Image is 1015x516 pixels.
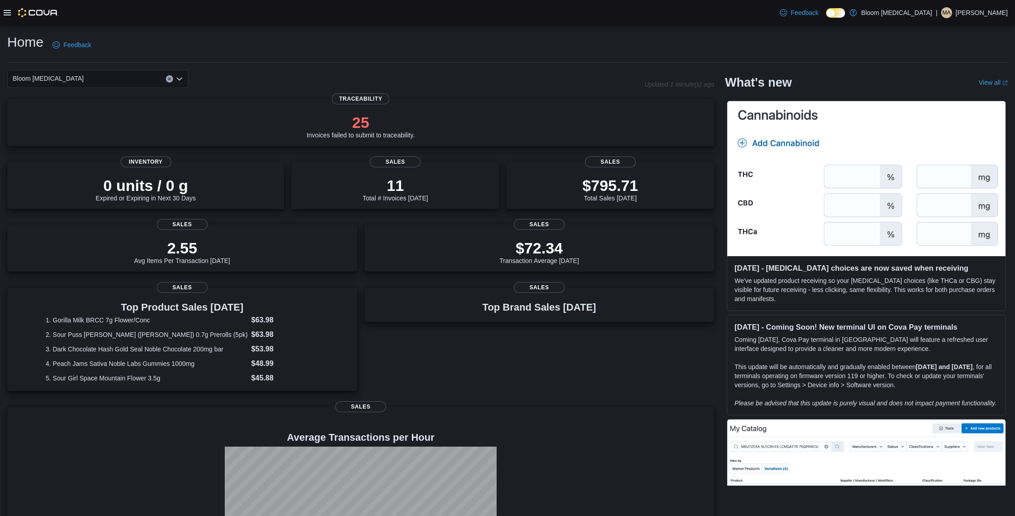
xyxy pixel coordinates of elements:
strong: [DATE] and [DATE] [916,363,972,370]
a: View allExternal link [979,79,1008,86]
svg: External link [1002,80,1008,86]
dt: 1. Gorilla Milk BRCC 7g Flower/Conc [46,316,248,325]
p: 0 units / 0 g [96,176,196,195]
button: Open list of options [176,75,183,83]
a: Feedback [776,4,822,22]
span: Sales [514,282,565,293]
dt: 2. Sour Puss [PERSON_NAME] ([PERSON_NAME]) 0.7g Prerolls (5pk) [46,330,248,339]
dd: $53.98 [251,344,319,355]
p: 2.55 [134,239,230,257]
input: Dark Mode [826,8,845,18]
p: This update will be automatically and gradually enabled between , for all terminals operating on ... [735,362,998,389]
div: Invoices failed to submit to traceability. [307,113,415,139]
dd: $63.98 [251,329,319,340]
div: Total # Invoices [DATE] [362,176,428,202]
p: [PERSON_NAME] [956,7,1008,18]
a: Feedback [49,36,95,54]
dd: $48.99 [251,358,319,369]
span: Sales [514,219,565,230]
dt: 5. Sour Girl Space Mountain Flower 3.5g [46,374,248,383]
p: We've updated product receiving so your [MEDICAL_DATA] choices (like THCa or CBG) stay visible fo... [735,276,998,303]
h4: Average Transactions per Hour [14,432,707,443]
span: Inventory [121,156,171,167]
p: 11 [362,176,428,195]
span: Sales [157,282,208,293]
h3: Top Product Sales [DATE] [46,302,319,313]
h2: What's new [725,75,792,90]
p: $72.34 [499,239,579,257]
dd: $63.98 [251,315,319,326]
div: Mohammed Alqadhi [941,7,952,18]
dt: 4. Peach Jams Sativa Noble Labs Gummies 1000mg [46,359,248,368]
span: Sales [370,156,420,167]
p: $795.71 [582,176,638,195]
dt: 3. Dark Chocolate Hash Gold Seal Noble Chocolate 200mg bar [46,345,248,354]
span: Sales [157,219,208,230]
span: Feedback [63,40,91,49]
dd: $45.88 [251,373,319,384]
p: Coming [DATE], Cova Pay terminal in [GEOGRAPHIC_DATA] will feature a refreshed user interface des... [735,335,998,353]
div: Total Sales [DATE] [582,176,638,202]
img: Cova [18,8,58,17]
span: Feedback [791,8,818,17]
h1: Home [7,33,43,51]
p: 25 [307,113,415,131]
p: Updated 1 minute(s) ago [644,81,714,88]
span: Sales [335,401,386,412]
span: Traceability [332,93,389,104]
span: Bloom [MEDICAL_DATA] [13,73,84,84]
button: Clear input [166,75,173,83]
h3: [DATE] - [MEDICAL_DATA] choices are now saved when receiving [735,263,998,273]
h3: Top Brand Sales [DATE] [483,302,596,313]
div: Transaction Average [DATE] [499,239,579,264]
p: | [936,7,938,18]
div: Avg Items Per Transaction [DATE] [134,239,230,264]
p: Bloom [MEDICAL_DATA] [861,7,933,18]
span: MA [942,7,951,18]
div: Expired or Expiring in Next 30 Days [96,176,196,202]
span: Sales [585,156,636,167]
h3: [DATE] - Coming Soon! New terminal UI on Cova Pay terminals [735,322,998,331]
em: Please be advised that this update is purely visual and does not impact payment functionality. [735,399,996,407]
